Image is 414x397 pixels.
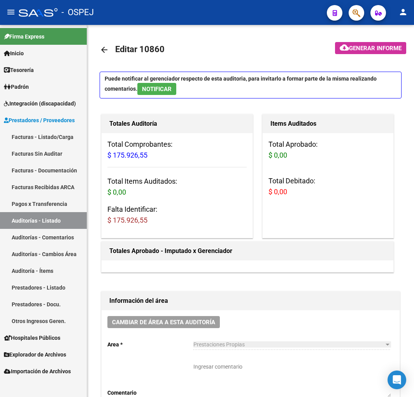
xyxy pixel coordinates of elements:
span: Prestadores / Proveedores [4,116,75,125]
span: Cambiar de área a esta auditoría [112,319,215,326]
span: NOTIFICAR [142,86,172,93]
mat-icon: person [398,7,408,17]
button: Cambiar de área a esta auditoría [107,316,220,328]
span: $ 175.926,55 [107,151,147,159]
div: Open Intercom Messenger [388,371,406,389]
h1: Totales Aprobado - Imputado x Gerenciador [109,245,386,257]
h3: Total Aprobado: [268,139,388,161]
p: Puede notificar al gerenciador respecto de esta auditoria, para invitarlo a formar parte de la mi... [100,72,402,98]
p: Area * [107,340,193,349]
h1: Totales Auditoría [109,118,245,130]
span: Explorador de Archivos [4,350,66,359]
span: Editar 10860 [115,44,165,54]
h1: Items Auditados [270,118,386,130]
span: $ 175.926,55 [107,216,147,224]
span: Importación de Archivos [4,367,71,376]
span: $ 0,00 [268,151,287,159]
span: Prestaciones Propias [193,341,245,348]
span: Generar informe [349,45,402,52]
button: NOTIFICAR [137,83,176,95]
span: $ 0,00 [107,188,126,196]
button: Generar informe [335,42,406,54]
span: Firma Express [4,32,44,41]
mat-icon: cloud_download [340,43,349,52]
mat-icon: arrow_back [100,45,109,54]
h3: Total Debitado: [268,176,388,197]
span: Hospitales Públicos [4,334,60,342]
h3: Total Comprobantes: [107,139,247,161]
h1: Información del área [109,295,392,307]
span: Padrón [4,83,29,91]
span: Integración (discapacidad) [4,99,76,108]
p: Comentario [107,388,193,397]
span: $ 0,00 [268,188,287,196]
h3: Falta Identificar: [107,204,247,226]
span: Inicio [4,49,24,58]
mat-icon: menu [6,7,16,17]
span: Tesorería [4,66,34,74]
span: - OSPEJ [61,4,94,21]
h3: Total Items Auditados: [107,176,247,198]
